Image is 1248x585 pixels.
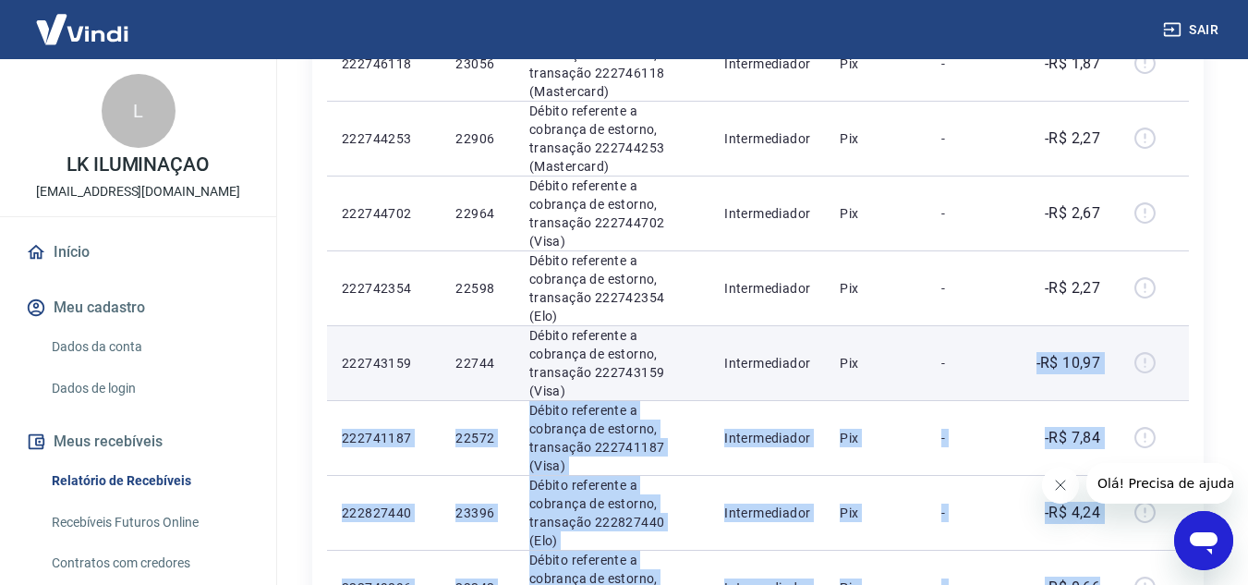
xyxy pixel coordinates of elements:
p: Débito referente a cobrança de estorno, transação 222746118 (Mastercard) [529,27,695,101]
iframe: Botão para abrir a janela de mensagens [1174,511,1233,570]
p: 222744702 [342,204,426,223]
button: Meus recebíveis [22,421,254,462]
p: Intermediador [724,204,810,223]
a: Início [22,232,254,273]
button: Sair [1159,13,1226,47]
p: - [941,504,996,522]
p: Pix [840,279,912,298]
p: 222746118 [342,55,426,73]
p: Débito referente a cobrança de estorno, transação 222743159 (Visa) [529,326,695,400]
p: 22744 [455,354,499,372]
p: 22906 [455,129,499,148]
p: 222744253 [342,129,426,148]
a: Contratos com credores [44,544,254,582]
p: -R$ 2,67 [1045,202,1100,225]
a: Relatório de Recebíveis [44,462,254,500]
p: -R$ 2,27 [1045,277,1100,299]
iframe: Mensagem da empresa [1086,463,1233,504]
p: Pix [840,204,912,223]
p: Intermediador [724,504,810,522]
p: 22964 [455,204,499,223]
p: 22572 [455,429,499,447]
p: 22598 [455,279,499,298]
p: - [941,279,996,298]
p: 222741187 [342,429,426,447]
p: 222743159 [342,354,426,372]
img: Vindi [22,1,142,57]
p: - [941,55,996,73]
p: LK ILUMINAÇAO [67,155,210,175]
p: Pix [840,55,912,73]
p: Intermediador [724,429,810,447]
a: Dados da conta [44,328,254,366]
p: -R$ 7,84 [1045,427,1100,449]
p: Intermediador [724,279,810,298]
p: Intermediador [724,129,810,148]
a: Dados de login [44,370,254,408]
p: Débito referente a cobrança de estorno, transação 222742354 (Elo) [529,251,695,325]
p: Débito referente a cobrança de estorno, transação 222744253 (Mastercard) [529,102,695,176]
p: Intermediador [724,55,810,73]
p: Pix [840,129,912,148]
p: -R$ 2,27 [1045,128,1100,150]
p: Débito referente a cobrança de estorno, transação 222827440 (Elo) [529,476,695,550]
p: - [941,204,996,223]
p: -R$ 10,97 [1036,352,1101,374]
p: Débito referente a cobrança de estorno, transação 222741187 (Visa) [529,401,695,475]
span: Olá! Precisa de ajuda? [11,13,155,28]
p: Débito referente a cobrança de estorno, transação 222744702 (Visa) [529,177,695,250]
p: Pix [840,504,912,522]
p: Pix [840,429,912,447]
button: Meu cadastro [22,287,254,328]
p: - [941,429,996,447]
p: 23396 [455,504,499,522]
p: - [941,354,996,372]
p: - [941,129,996,148]
p: -R$ 1,87 [1045,53,1100,75]
p: [EMAIL_ADDRESS][DOMAIN_NAME] [36,182,240,201]
p: Intermediador [724,354,810,372]
iframe: Fechar mensagem [1042,467,1079,504]
p: 222827440 [342,504,426,522]
a: Recebíveis Futuros Online [44,504,254,542]
p: 23056 [455,55,499,73]
p: 222742354 [342,279,426,298]
p: -R$ 4,24 [1045,502,1100,524]
p: Pix [840,354,912,372]
div: L [102,74,176,148]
